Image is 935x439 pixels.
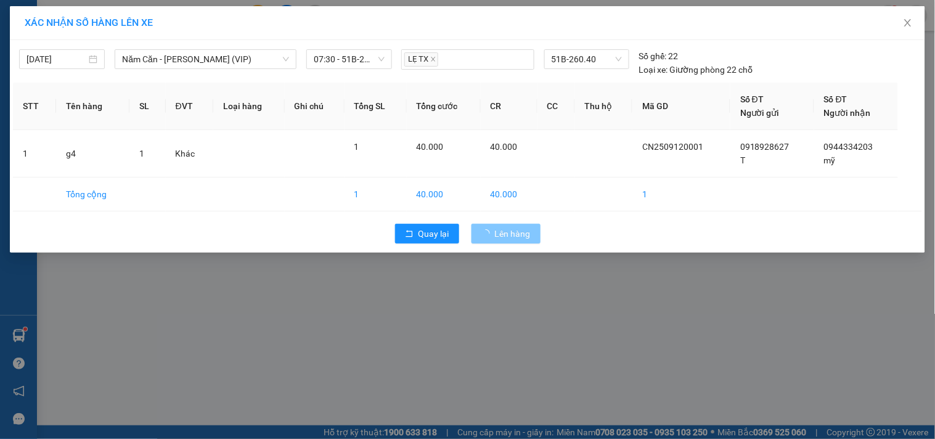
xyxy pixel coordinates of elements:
span: 51B-260.40 [552,50,622,68]
th: ĐVT [166,83,214,130]
th: Thu hộ [575,83,632,130]
input: 12/09/2025 [27,52,86,66]
th: CR [481,83,537,130]
th: Tên hàng [56,83,129,130]
span: Năm Căn - Hồ Chí Minh (VIP) [122,50,289,68]
td: Tổng cộng [56,178,129,211]
span: Số ĐT [740,94,764,104]
th: Tổng SL [345,83,407,130]
span: Người nhận [824,108,871,118]
span: LẸ TX [404,52,438,67]
button: Close [891,6,925,41]
th: Tổng cước [407,83,481,130]
span: T [740,155,745,165]
th: Mã GD [632,83,730,130]
span: Loại xe: [639,63,668,76]
span: down [282,55,290,63]
th: SL [129,83,165,130]
span: Lên hàng [495,227,531,240]
li: 26 Phó Cơ Điều, Phường 12 [115,30,515,46]
span: 1 [139,149,144,158]
td: g4 [56,130,129,178]
th: Loại hàng [213,83,284,130]
button: rollbackQuay lại [395,224,459,244]
span: 1 [354,142,359,152]
span: loading [481,229,495,238]
span: CN2509120001 [642,142,703,152]
td: 1 [13,130,56,178]
img: logo.jpg [15,15,77,77]
td: 1 [632,178,730,211]
span: 40.000 [491,142,518,152]
span: 07:30 - 51B-260.40 [314,50,385,68]
span: Số ĐT [824,94,847,104]
span: close [430,56,436,62]
span: mỹ [824,155,836,165]
div: Giường phòng 22 chỗ [639,63,753,76]
td: 40.000 [481,178,537,211]
span: XÁC NHẬN SỐ HÀNG LÊN XE [25,17,153,28]
span: 40.000 [417,142,444,152]
th: Ghi chú [285,83,345,130]
div: 22 [639,49,679,63]
li: Hotline: 02839552959 [115,46,515,61]
span: Người gửi [740,108,780,118]
th: STT [13,83,56,130]
th: CC [537,83,575,130]
b: GỬI : Trạm Cái Nước [15,89,171,110]
span: Số ghế: [639,49,667,63]
span: close [903,18,913,28]
td: 40.000 [407,178,481,211]
span: rollback [405,229,414,239]
span: 0918928627 [740,142,790,152]
button: Lên hàng [472,224,541,244]
td: Khác [166,130,214,178]
td: 1 [345,178,407,211]
span: Quay lại [419,227,449,240]
span: 0944334203 [824,142,873,152]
